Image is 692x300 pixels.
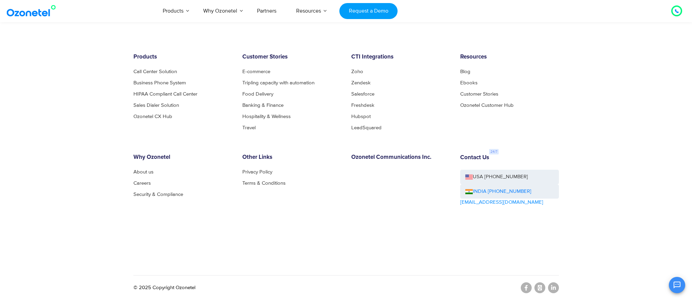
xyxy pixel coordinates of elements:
[133,54,232,61] h6: Products
[460,154,489,161] h6: Contact Us
[351,169,450,244] iframe: To enrich screen reader interactions, please activate Accessibility in Grammarly extension settings
[133,69,177,74] a: Call Center Solution
[351,103,374,108] a: Freshdesk
[242,69,270,74] a: E-commerce
[460,80,478,85] a: Ebooks
[242,169,272,174] a: Privacy Policy
[242,154,341,161] h6: Other Links
[242,125,256,130] a: Travel
[242,54,341,61] h6: Customer Stories
[133,154,232,161] h6: Why Ozonetel
[351,125,382,130] a: LeadSquared
[133,181,151,186] a: Careers
[351,80,371,85] a: Zendesk
[242,181,286,186] a: Terms & Conditions
[242,91,273,97] a: Food Delivery
[460,69,470,74] a: Blog
[133,80,186,85] a: Business Phone System
[133,284,195,292] p: © 2025 Copyright Ozonetel
[242,114,291,119] a: Hospitality & Wellness
[351,114,371,119] a: Hubspot
[465,188,531,196] a: INDIA [PHONE_NUMBER]
[460,91,498,97] a: Customer Stories
[133,91,197,97] a: HIPAA Compliant Call Center
[339,3,398,19] a: Request a Demo
[133,169,154,174] a: About us
[133,103,179,108] a: Sales Dialer Solution
[351,154,450,161] h6: Ozonetel Communications Inc.
[669,277,685,293] button: Open chat
[133,114,172,119] a: Ozonetel CX Hub
[460,170,559,184] a: USA [PHONE_NUMBER]
[351,54,450,61] h6: CTI Integrations
[351,69,363,74] a: Zoho
[460,54,559,61] h6: Resources
[460,199,543,206] a: [EMAIL_ADDRESS][DOMAIN_NAME]
[465,189,473,194] img: ind-flag.png
[460,103,514,108] a: Ozonetel Customer Hub
[242,103,284,108] a: Banking & Finance
[351,91,374,97] a: Salesforce
[133,192,183,197] a: Security & Compliance
[242,80,315,85] a: Tripling capacity with automation
[465,174,473,180] img: us-flag.png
